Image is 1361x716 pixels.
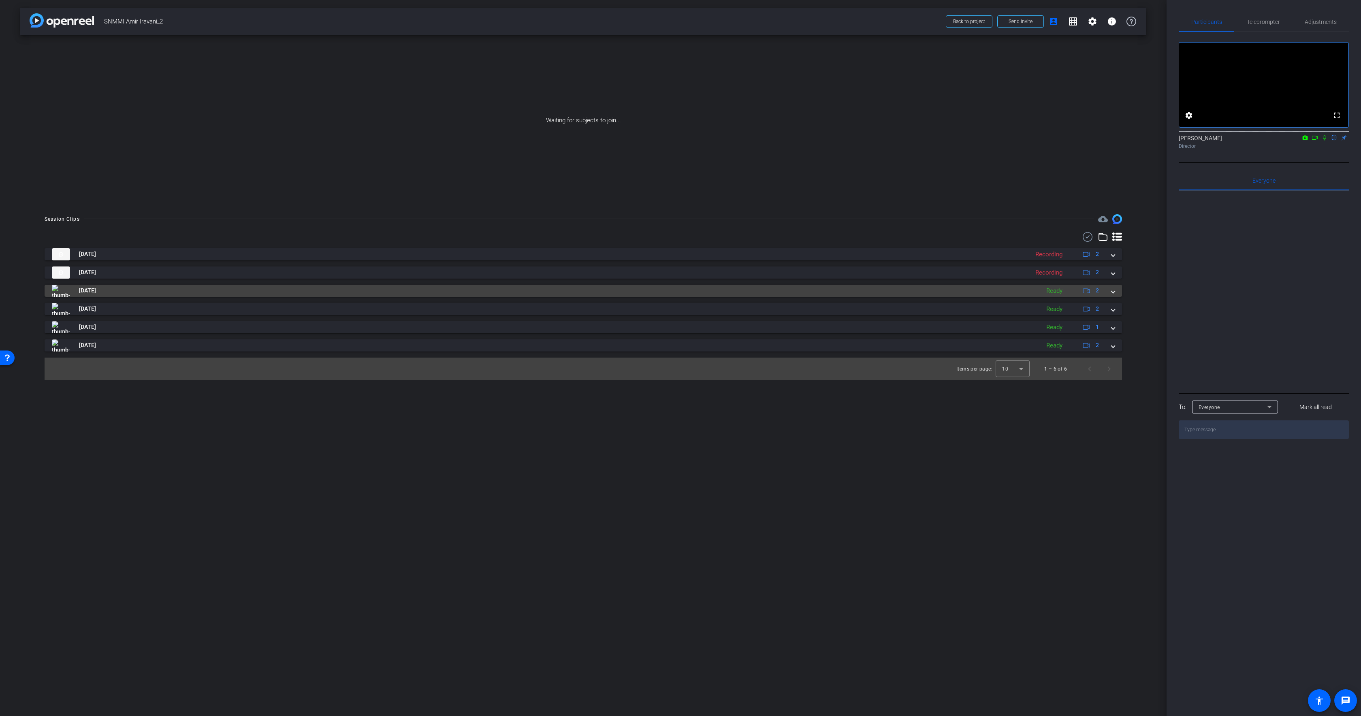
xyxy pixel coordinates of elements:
[45,266,1122,279] mat-expansion-panel-header: thumb-nail[DATE]Recording2
[946,15,992,28] button: Back to project
[1042,341,1067,350] div: Ready
[1329,134,1339,141] mat-icon: flip
[1009,18,1032,25] span: Send invite
[79,250,96,258] span: [DATE]
[1096,286,1099,295] span: 2
[1252,178,1276,183] span: Everyone
[79,305,96,313] span: [DATE]
[79,286,96,295] span: [DATE]
[1332,111,1342,120] mat-icon: fullscreen
[1098,214,1108,224] span: Destinations for your clips
[1179,403,1186,412] div: To:
[45,248,1122,260] mat-expansion-panel-header: thumb-nail[DATE]Recording2
[52,303,70,315] img: thumb-nail
[1042,286,1067,296] div: Ready
[1068,17,1078,26] mat-icon: grid_on
[1031,268,1067,277] div: Recording
[1179,143,1349,150] div: Director
[1191,19,1222,25] span: Participants
[1031,250,1067,259] div: Recording
[1184,111,1194,120] mat-icon: settings
[104,13,941,30] span: SNMMI Amir Iravani_2
[1096,341,1099,349] span: 2
[1299,403,1332,411] span: Mark all read
[52,321,70,333] img: thumb-nail
[1179,134,1349,150] div: [PERSON_NAME]
[1096,323,1099,331] span: 1
[45,285,1122,297] mat-expansion-panel-header: thumb-nail[DATE]Ready2
[52,248,70,260] img: thumb-nail
[1088,17,1097,26] mat-icon: settings
[45,339,1122,352] mat-expansion-panel-header: thumb-nail[DATE]Ready2
[1042,323,1067,332] div: Ready
[1199,405,1220,410] span: Everyone
[1247,19,1280,25] span: Teleprompter
[1099,359,1119,379] button: Next page
[20,35,1146,206] div: Waiting for subjects to join...
[1096,268,1099,277] span: 2
[997,15,1044,28] button: Send invite
[1305,19,1337,25] span: Adjustments
[52,266,70,279] img: thumb-nail
[1049,17,1058,26] mat-icon: account_box
[45,215,80,223] div: Session Clips
[1044,365,1067,373] div: 1 – 6 of 6
[1096,305,1099,313] span: 2
[79,341,96,349] span: [DATE]
[52,339,70,352] img: thumb-nail
[30,13,94,28] img: app-logo
[1283,400,1349,414] button: Mark all read
[45,303,1122,315] mat-expansion-panel-header: thumb-nail[DATE]Ready2
[45,321,1122,333] mat-expansion-panel-header: thumb-nail[DATE]Ready1
[1098,214,1108,224] mat-icon: cloud_upload
[1080,359,1099,379] button: Previous page
[1107,17,1117,26] mat-icon: info
[1112,214,1122,224] img: Session clips
[1096,250,1099,258] span: 2
[1314,696,1324,705] mat-icon: accessibility
[1341,696,1350,705] mat-icon: message
[79,268,96,277] span: [DATE]
[956,365,992,373] div: Items per page:
[79,323,96,331] span: [DATE]
[953,19,985,24] span: Back to project
[1042,305,1067,314] div: Ready
[52,285,70,297] img: thumb-nail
